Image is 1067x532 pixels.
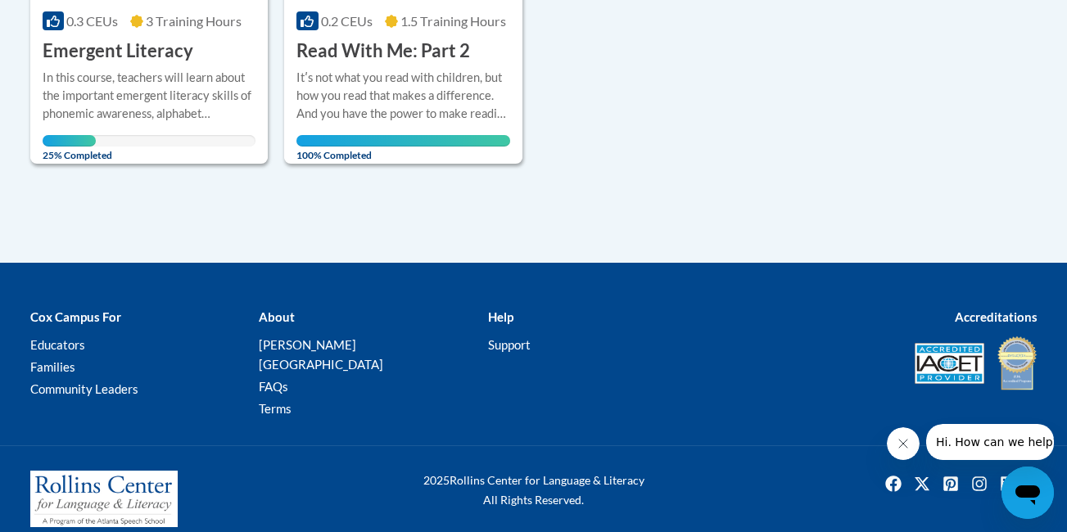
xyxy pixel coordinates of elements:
[909,471,935,497] img: Twitter icon
[488,337,531,352] a: Support
[146,13,242,29] span: 3 Training Hours
[43,135,96,147] div: Your progress
[30,381,138,396] a: Community Leaders
[30,359,75,374] a: Families
[966,471,992,497] a: Instagram
[66,13,118,29] span: 0.3 CEUs
[321,13,373,29] span: 0.2 CEUs
[938,471,964,497] a: Pinterest
[362,471,706,510] div: Rollins Center for Language & Literacy All Rights Reserved.
[296,38,470,64] h3: Read With Me: Part 2
[400,13,506,29] span: 1.5 Training Hours
[30,471,178,528] img: Rollins Center for Language & Literacy - A Program of the Atlanta Speech School
[995,471,1021,497] img: LinkedIn icon
[955,309,1038,324] b: Accreditations
[296,69,510,123] div: Itʹs not what you read with children, but how you read that makes a difference. And you have the ...
[30,337,85,352] a: Educators
[259,309,295,324] b: About
[10,11,133,25] span: Hi. How can we help?
[938,471,964,497] img: Pinterest icon
[30,309,121,324] b: Cox Campus For
[880,471,906,497] img: Facebook icon
[966,471,992,497] img: Instagram icon
[926,424,1054,460] iframe: Message from company
[43,69,256,123] div: In this course, teachers will learn about the important emergent literacy skills of phonemic awar...
[296,135,510,147] div: Your progress
[915,343,984,384] img: Accredited IACET® Provider
[887,427,920,460] iframe: Close message
[43,135,96,161] span: 25% Completed
[995,471,1021,497] a: Linkedin
[259,401,292,416] a: Terms
[488,309,513,324] b: Help
[909,471,935,497] a: Twitter
[1001,467,1054,519] iframe: Button to launch messaging window
[423,473,450,487] span: 2025
[997,335,1038,392] img: IDA® Accredited
[259,379,288,394] a: FAQs
[43,38,193,64] h3: Emergent Literacy
[259,337,383,372] a: [PERSON_NAME][GEOGRAPHIC_DATA]
[880,471,906,497] a: Facebook
[296,135,510,161] span: 100% Completed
